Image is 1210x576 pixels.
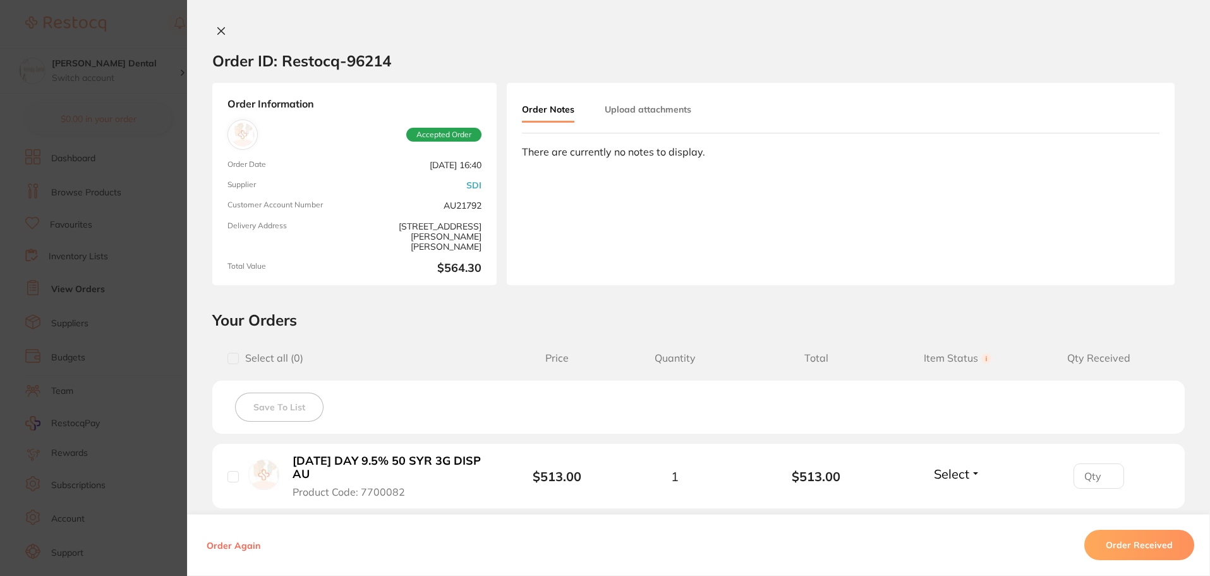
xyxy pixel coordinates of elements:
[746,352,887,364] span: Total
[360,221,481,252] span: [STREET_ADDRESS][PERSON_NAME][PERSON_NAME]
[930,466,984,482] button: Select
[227,98,481,109] strong: Order Information
[248,460,279,491] img: POLA DAY 9.5% 50 SYR 3G DISP AU
[293,455,488,481] b: [DATE] DAY 9.5% 50 SYR 3G DISP AU
[671,469,679,484] span: 1
[227,221,349,252] span: Delivery Address
[604,352,746,364] span: Quantity
[1084,530,1194,560] button: Order Received
[293,486,405,498] span: Product Code: 7700082
[522,98,574,123] button: Order Notes
[746,469,887,484] b: $513.00
[1074,463,1124,489] input: Qty
[231,123,255,147] img: SDI
[466,180,481,190] a: SDI
[235,393,324,422] button: Save To List
[406,128,481,142] span: Accepted Order
[212,51,391,70] h2: Order ID: Restocq- 96214
[934,466,969,482] span: Select
[212,310,1185,329] h2: Your Orders
[239,352,303,364] span: Select all ( 0 )
[360,262,481,275] b: $564.30
[360,200,481,211] span: AU21792
[289,454,492,498] button: [DATE] DAY 9.5% 50 SYR 3G DISP AU Product Code: 7700082
[203,539,264,551] button: Order Again
[1028,352,1170,364] span: Qty Received
[533,469,581,484] b: $513.00
[605,98,691,121] button: Upload attachments
[227,160,349,170] span: Order Date
[227,180,349,190] span: Supplier
[227,262,349,275] span: Total Value
[227,200,349,211] span: Customer Account Number
[360,160,481,170] span: [DATE] 16:40
[510,352,604,364] span: Price
[887,352,1029,364] span: Item Status
[522,146,1159,157] div: There are currently no notes to display.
